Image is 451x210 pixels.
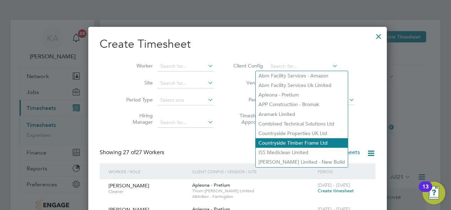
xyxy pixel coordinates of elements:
[316,163,368,180] div: Period
[256,119,348,129] li: Combined Technical Solutions Ltd
[318,188,354,194] span: Create timesheet
[256,138,348,148] li: Countryside Timber Frame Ltd
[123,149,136,156] span: 27 of
[192,182,230,188] span: Apleona - Pretium
[231,63,263,69] label: Client Config
[192,188,314,194] span: Thorn [PERSON_NAME] Limited
[100,37,375,52] h2: Create Timesheet
[107,163,190,180] div: Worker / Role
[423,182,445,204] button: Open Resource Center, 13 new notifications
[190,163,316,180] div: Client Config / Vendor / Site
[256,157,348,167] li: [PERSON_NAME] Limited - New Build
[231,97,263,103] label: Period
[256,110,348,119] li: Aramark Limited
[268,62,338,71] input: Search for...
[123,149,164,156] span: 27 Workers
[158,118,213,128] input: Search for...
[108,182,149,189] span: [PERSON_NAME]
[318,182,350,188] span: [DATE] - [DATE]
[158,62,213,71] input: Search for...
[256,100,348,109] li: APP Construction - Bromak
[158,78,213,88] input: Search for...
[121,80,153,86] label: Site
[231,112,263,125] label: Timesheet Approver
[121,63,153,69] label: Worker
[256,129,348,138] li: Countryside Properties UK Ltd
[256,71,348,81] li: Abm Facility Services - Amazon
[256,148,348,157] li: ISS Mediclean Limited
[256,81,348,90] li: Abm Facility Services Uk Limited
[231,80,263,86] label: Vendor
[256,90,348,100] li: Apleona - Pretium
[422,187,429,196] div: 13
[158,95,213,105] input: Select one
[192,194,314,199] span: ABInBev - Farringdon
[121,112,153,125] label: Hiring Manager
[121,97,153,103] label: Period Type
[100,149,166,156] div: Showing
[108,189,187,194] span: Cleaner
